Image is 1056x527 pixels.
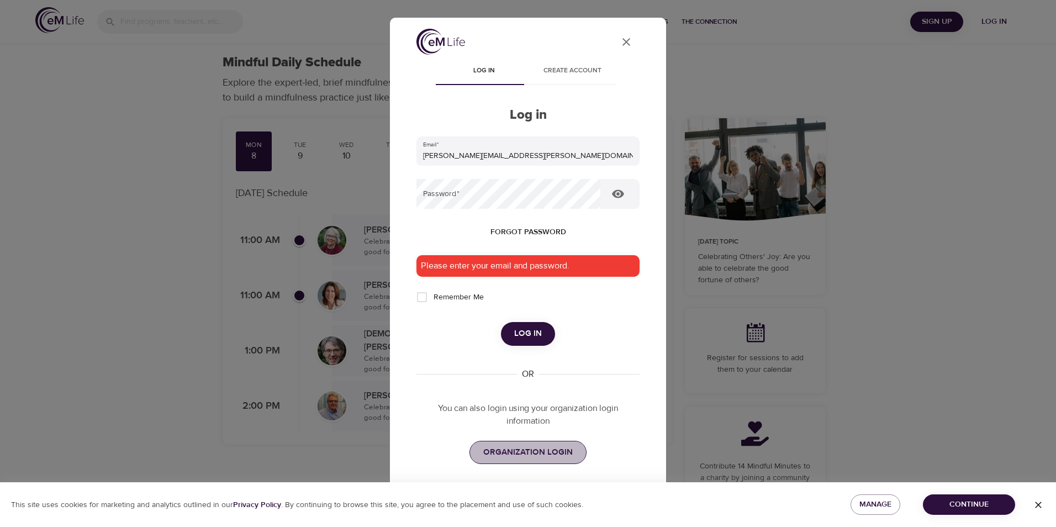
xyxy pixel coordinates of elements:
div: disabled tabs example [416,59,640,85]
span: Log in [514,326,542,341]
p: You can also login using your organization login information [416,402,640,428]
button: Forgot password [486,222,571,243]
div: Please enter your email and password. [416,255,640,277]
span: Create account [535,65,610,77]
span: Manage [859,498,891,512]
span: Remember Me [434,292,484,303]
h2: Log in [416,107,640,123]
img: logo [416,29,465,55]
span: Forgot password [490,225,566,239]
span: ORGANIZATION LOGIN [483,445,573,460]
a: ORGANIZATION LOGIN [469,441,587,464]
b: Privacy Policy [233,500,281,510]
button: Log in [501,322,555,345]
div: OR [518,368,538,381]
span: Continue [932,498,1006,512]
span: Log in [446,65,521,77]
button: close [613,29,640,55]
